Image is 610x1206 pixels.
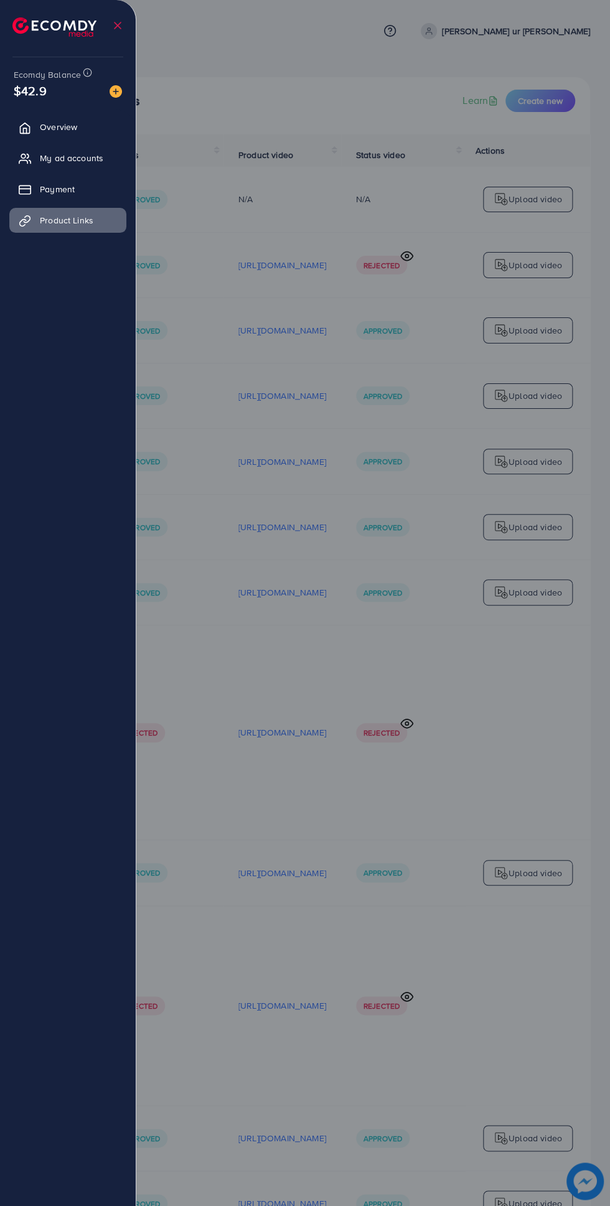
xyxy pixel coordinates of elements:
[12,17,96,37] img: logo
[40,121,77,133] span: Overview
[9,177,126,202] a: Payment
[14,82,47,100] span: $42.9
[40,214,93,227] span: Product Links
[9,146,126,171] a: My ad accounts
[110,85,122,98] img: image
[40,152,103,164] span: My ad accounts
[9,115,126,139] a: Overview
[40,183,75,195] span: Payment
[9,208,126,233] a: Product Links
[14,68,81,81] span: Ecomdy Balance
